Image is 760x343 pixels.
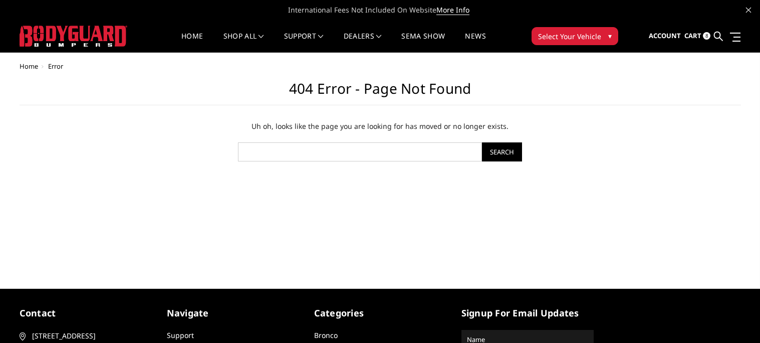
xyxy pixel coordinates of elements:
[608,31,612,41] span: ▾
[401,33,445,52] a: SEMA Show
[703,32,710,40] span: 8
[144,120,617,132] p: Uh oh, looks like the page you are looking for has moved or no longer exists.
[436,5,469,15] a: More Info
[20,26,127,47] img: BODYGUARD BUMPERS
[649,23,681,50] a: Account
[684,31,701,40] span: Cart
[684,23,710,50] a: Cart 8
[482,142,522,161] input: Search
[48,62,63,71] span: Error
[649,31,681,40] span: Account
[167,330,194,340] a: Support
[167,306,299,320] h5: Navigate
[465,33,485,52] a: News
[20,306,152,320] h5: contact
[20,62,38,71] a: Home
[181,33,203,52] a: Home
[314,330,338,340] a: Bronco
[284,33,324,52] a: Support
[344,33,382,52] a: Dealers
[223,33,264,52] a: shop all
[538,31,601,42] span: Select Your Vehicle
[314,306,446,320] h5: Categories
[461,306,594,320] h5: signup for email updates
[20,80,741,105] h1: 404 Error - Page not found
[532,27,618,45] button: Select Your Vehicle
